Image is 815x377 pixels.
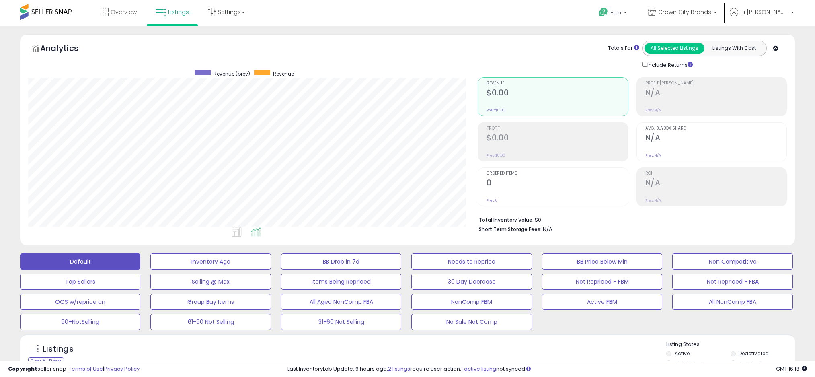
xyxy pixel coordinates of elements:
[150,294,271,310] button: Group Buy Items
[487,198,498,203] small: Prev: 0
[672,253,792,270] button: Non Competitive
[411,314,532,330] button: No Sale Not Comp
[645,171,786,176] span: ROI
[20,294,140,310] button: OOS w/reprice on
[704,43,764,54] button: Listings With Cost
[388,365,410,373] a: 2 listings
[542,253,662,270] button: BB Price Below Min
[487,153,505,158] small: Prev: $0.00
[214,70,250,77] span: Revenue (prev)
[281,274,401,290] button: Items Being Repriced
[776,365,807,373] span: 2025-08-11 16:18 GMT
[150,274,271,290] button: Selling @ Max
[461,365,496,373] a: 1 active listing
[479,226,542,233] b: Short Term Storage Fees:
[69,365,103,373] a: Terms of Use
[542,294,662,310] button: Active FBM
[487,171,628,176] span: Ordered Items
[645,108,661,113] small: Prev: N/A
[487,81,628,86] span: Revenue
[411,274,532,290] button: 30 Day Decrease
[542,274,662,290] button: Not Repriced - FBM
[281,314,401,330] button: 31-60 Not Selling
[487,178,628,189] h2: 0
[730,8,794,26] a: Hi [PERSON_NAME]
[658,8,711,16] span: Crown City Brands
[672,294,792,310] button: All NonComp FBA
[411,294,532,310] button: NonComp FBM
[645,178,786,189] h2: N/A
[645,43,704,54] button: All Selected Listings
[8,365,140,373] div: seller snap | |
[28,357,64,365] div: Clear All Filters
[645,88,786,99] h2: N/A
[287,365,807,373] div: Last InventoryLab Update: 6 hours ago, require user action, not synced.
[739,359,760,366] label: Archived
[740,8,788,16] span: Hi [PERSON_NAME]
[479,214,781,224] li: $0
[592,1,635,26] a: Help
[645,126,786,131] span: Avg. Buybox Share
[487,133,628,144] h2: $0.00
[645,153,661,158] small: Prev: N/A
[645,133,786,144] h2: N/A
[645,81,786,86] span: Profit [PERSON_NAME]
[739,350,769,357] label: Deactivated
[487,108,505,113] small: Prev: $0.00
[150,314,271,330] button: 61-90 Not Selling
[672,274,792,290] button: Not Repriced - FBA
[675,350,690,357] label: Active
[150,253,271,270] button: Inventory Age
[281,253,401,270] button: BB Drop in 7d
[20,314,140,330] button: 90+NotSelling
[20,253,140,270] button: Default
[168,8,189,16] span: Listings
[43,344,74,355] h5: Listings
[675,359,704,366] label: Out of Stock
[8,365,37,373] strong: Copyright
[479,216,534,223] b: Total Inventory Value:
[40,43,94,56] h5: Analytics
[411,253,532,270] button: Needs to Reprice
[487,88,628,99] h2: $0.00
[608,45,639,52] div: Totals For
[598,7,608,17] i: Get Help
[636,60,702,69] div: Include Returns
[111,8,137,16] span: Overview
[666,341,795,348] p: Listing States:
[610,9,621,16] span: Help
[281,294,401,310] button: All Aged NonComp FBA
[487,126,628,131] span: Profit
[543,225,552,233] span: N/A
[273,70,294,77] span: Revenue
[645,198,661,203] small: Prev: N/A
[104,365,140,373] a: Privacy Policy
[20,274,140,290] button: Top Sellers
